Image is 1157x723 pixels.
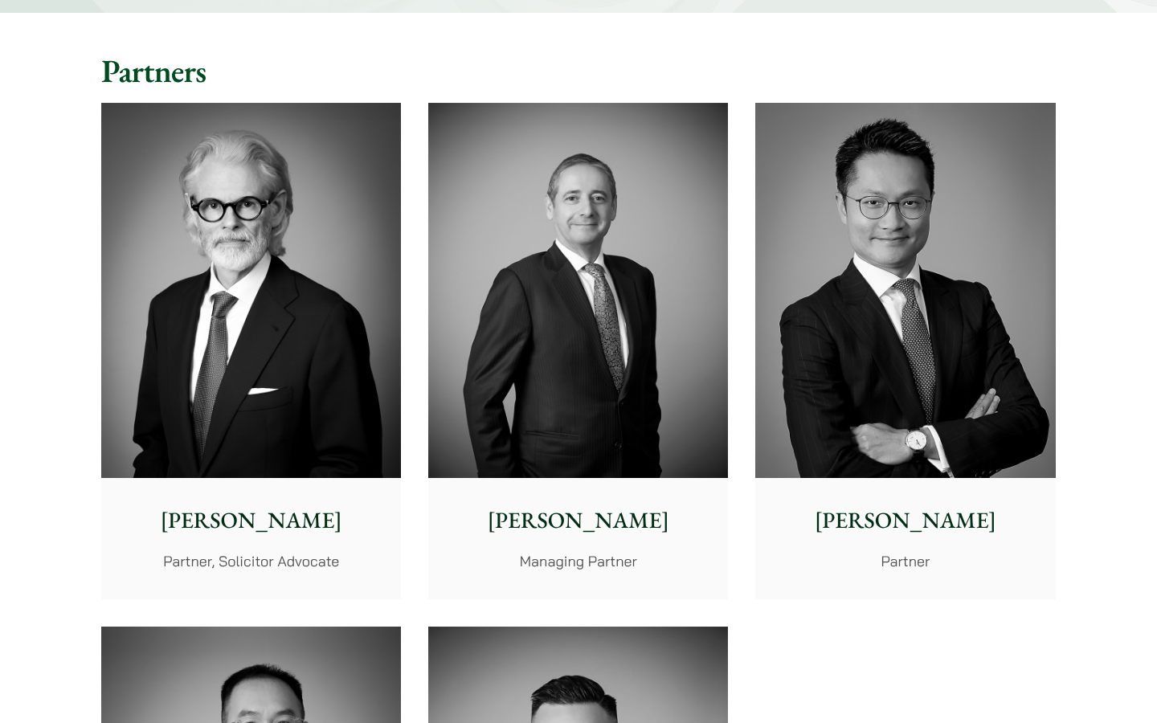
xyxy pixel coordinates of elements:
p: [PERSON_NAME] [114,504,388,537]
a: [PERSON_NAME] Managing Partner [428,103,728,599]
p: Partner, Solicitor Advocate [114,550,388,572]
h2: Partners [101,51,1056,90]
p: [PERSON_NAME] [768,504,1042,537]
p: [PERSON_NAME] [441,504,715,537]
p: Partner [768,550,1042,572]
a: [PERSON_NAME] Partner [755,103,1055,599]
p: Managing Partner [441,550,715,572]
a: [PERSON_NAME] Partner, Solicitor Advocate [101,103,401,599]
